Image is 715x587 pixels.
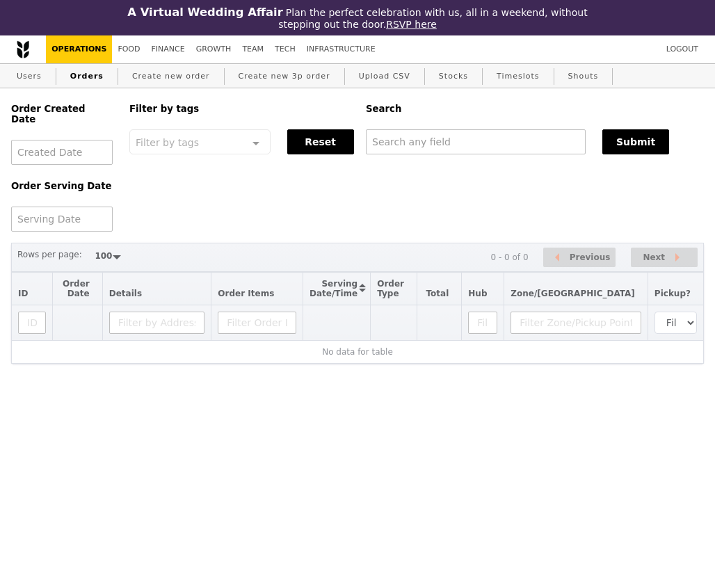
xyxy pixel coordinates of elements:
span: Next [643,249,665,266]
span: Details [109,289,142,298]
span: Order Items [218,289,274,298]
button: Previous [543,248,616,268]
a: Orders [65,64,109,89]
a: Logout [661,35,704,63]
div: No data for table [18,347,697,357]
button: Submit [602,129,669,154]
span: Order Type [377,279,404,298]
a: Create new order [127,64,216,89]
div: Plan the perfect celebration with us, all in a weekend, without stepping out the door. [119,6,595,30]
input: Search any field [366,129,586,154]
button: Reset [287,129,354,154]
span: Pickup? [654,289,691,298]
a: Upload CSV [353,64,416,89]
a: Stocks [433,64,474,89]
h5: Order Created Date [11,104,113,124]
a: Food [112,35,145,63]
h3: A Virtual Wedding Affair [127,6,282,19]
a: Timeslots [491,64,545,89]
span: ID [18,289,28,298]
input: Created Date [11,140,113,165]
a: Team [236,35,269,63]
h5: Search [366,104,704,114]
input: Filter by Address, Name, Email, Mobile [109,312,205,334]
input: Filter Zone/Pickup Point [511,312,641,334]
a: Infrastructure [301,35,381,63]
img: Grain logo [17,40,29,58]
label: Rows per page: [17,248,82,262]
a: Users [11,64,47,89]
a: Tech [269,35,301,63]
div: 0 - 0 of 0 [490,252,528,262]
a: Shouts [563,64,604,89]
input: Filter Hub [468,312,497,334]
span: Zone/[GEOGRAPHIC_DATA] [511,289,635,298]
span: Hub [468,289,487,298]
input: Serving Date [11,207,113,232]
span: Previous [570,249,611,266]
a: Operations [46,35,112,63]
h5: Filter by tags [129,104,349,114]
a: RSVP here [386,19,437,30]
input: ID or Salesperson name [18,312,46,334]
h5: Order Serving Date [11,181,113,191]
input: Filter Order Items [218,312,296,334]
a: Finance [146,35,191,63]
a: Growth [191,35,237,63]
a: Create new 3p order [233,64,336,89]
button: Next [631,248,698,268]
span: Filter by tags [136,136,199,148]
